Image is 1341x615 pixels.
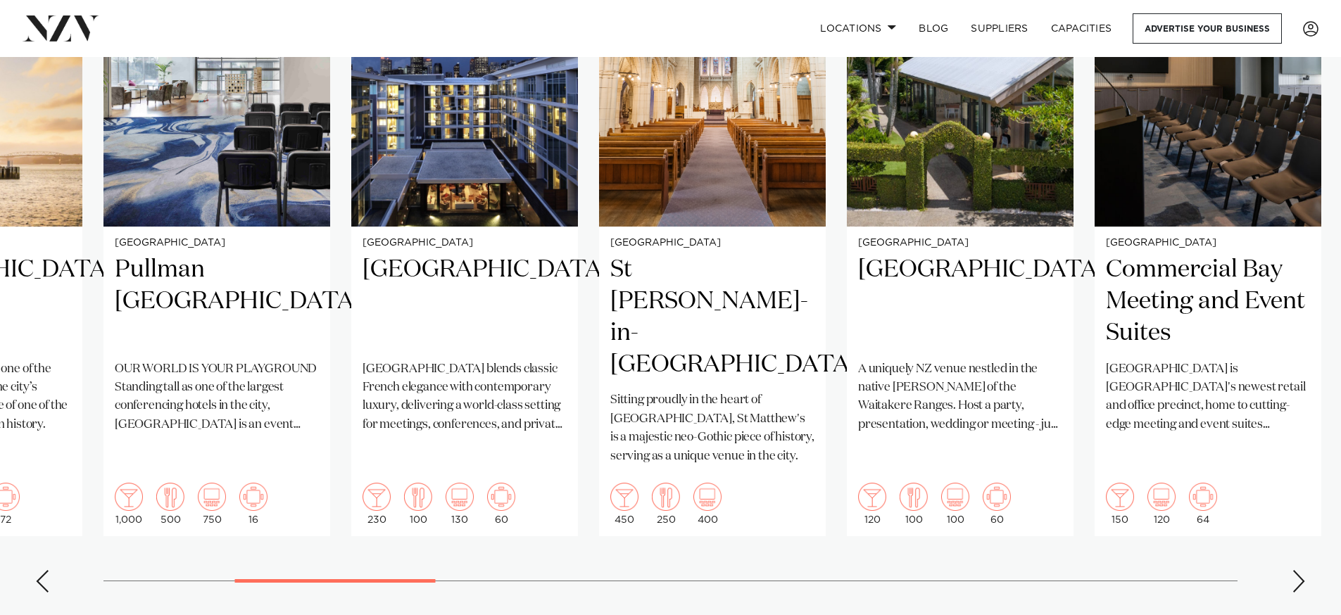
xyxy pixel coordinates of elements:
[610,483,638,511] img: cocktail.png
[959,13,1039,44] a: SUPPLIERS
[1147,483,1176,525] div: 120
[363,360,567,434] p: [GEOGRAPHIC_DATA] blends classic French elegance with contemporary luxury, delivering a world-cla...
[115,483,143,511] img: cocktail.png
[487,483,515,511] img: meeting.png
[1189,483,1217,525] div: 64
[446,483,474,525] div: 130
[1133,13,1282,44] a: Advertise your business
[487,483,515,525] div: 60
[156,483,184,525] div: 500
[1106,360,1310,434] p: [GEOGRAPHIC_DATA] is [GEOGRAPHIC_DATA]'s newest retail and office precinct, home to cutting-edge ...
[652,483,680,511] img: dining.png
[809,13,907,44] a: Locations
[900,483,928,525] div: 100
[1106,238,1310,248] small: [GEOGRAPHIC_DATA]
[363,254,567,349] h2: [GEOGRAPHIC_DATA]
[858,483,886,511] img: cocktail.png
[404,483,432,511] img: dining.png
[858,360,1062,434] p: A uniquely NZ venue nestled in the native [PERSON_NAME] of the Waitakere Ranges. Host a party, pr...
[1189,483,1217,511] img: meeting.png
[610,483,638,525] div: 450
[239,483,267,511] img: meeting.png
[198,483,226,511] img: theatre.png
[363,483,391,511] img: cocktail.png
[363,483,391,525] div: 230
[115,360,319,434] p: OUR WORLD IS YOUR PLAYGROUND Standing tall as one of the largest conferencing hotels in the city,...
[239,483,267,525] div: 16
[941,483,969,511] img: theatre.png
[1106,483,1134,511] img: cocktail.png
[363,238,567,248] small: [GEOGRAPHIC_DATA]
[983,483,1011,525] div: 60
[1147,483,1176,511] img: theatre.png
[115,254,319,349] h2: Pullman [GEOGRAPHIC_DATA]
[610,238,814,248] small: [GEOGRAPHIC_DATA]
[652,483,680,525] div: 250
[446,483,474,511] img: theatre.png
[610,391,814,465] p: Sitting proudly in the heart of [GEOGRAPHIC_DATA], St Matthew's is a majestic neo-Gothic piece of...
[900,483,928,511] img: dining.png
[156,483,184,511] img: dining.png
[983,483,1011,511] img: meeting.png
[941,483,969,525] div: 100
[1106,254,1310,349] h2: Commercial Bay Meeting and Event Suites
[1106,483,1134,525] div: 150
[1040,13,1123,44] a: Capacities
[23,15,99,41] img: nzv-logo.png
[115,483,143,525] div: 1,000
[693,483,722,525] div: 400
[198,483,226,525] div: 750
[858,254,1062,349] h2: [GEOGRAPHIC_DATA]
[610,254,814,381] h2: St [PERSON_NAME]-in-[GEOGRAPHIC_DATA]
[115,238,319,248] small: [GEOGRAPHIC_DATA]
[858,483,886,525] div: 120
[693,483,722,511] img: theatre.png
[404,483,432,525] div: 100
[858,238,1062,248] small: [GEOGRAPHIC_DATA]
[907,13,959,44] a: BLOG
